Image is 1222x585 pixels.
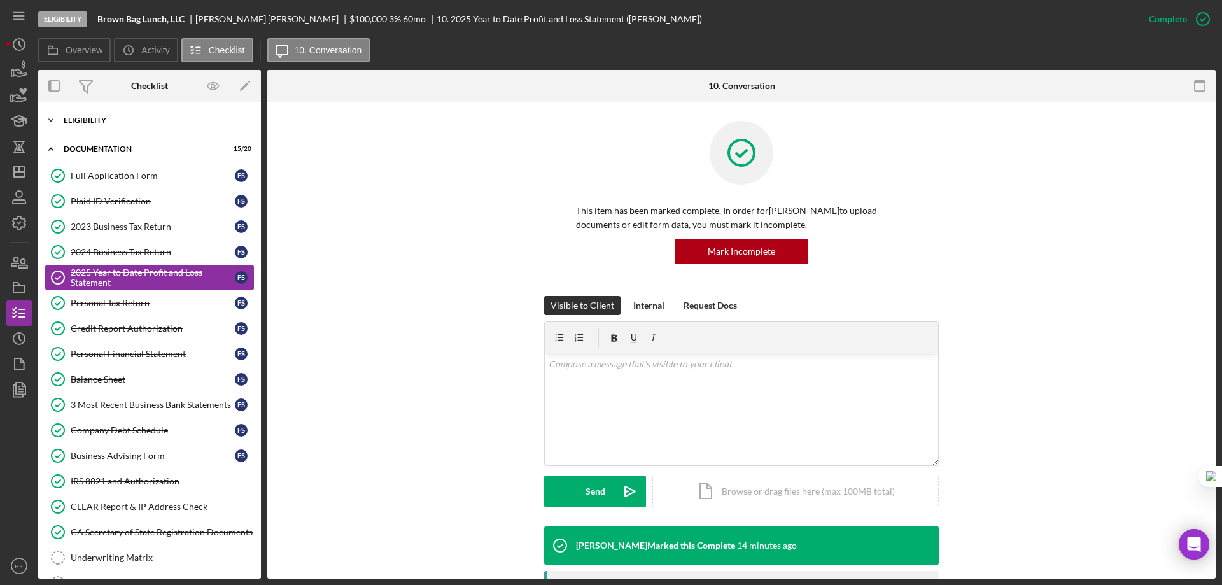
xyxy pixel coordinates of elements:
[181,38,253,62] button: Checklist
[195,14,349,24] div: [PERSON_NAME] [PERSON_NAME]
[45,519,255,545] a: CA Secretary of State Registration Documents
[71,451,235,461] div: Business Advising Form
[15,563,24,570] text: RK
[45,494,255,519] a: CLEAR Report & IP Address Check
[1149,6,1187,32] div: Complete
[64,116,245,124] div: Eligibility
[45,239,255,265] a: 2024 Business Tax ReturnFS
[71,196,235,206] div: Plaid ID Verification
[677,296,743,315] button: Request Docs
[71,298,235,308] div: Personal Tax Return
[209,45,245,55] label: Checklist
[71,476,254,486] div: IRS 8821 and Authorization
[45,545,255,570] a: Underwriting Matrix
[45,392,255,418] a: 3 Most Recent Business Bank StatementsFS
[586,476,605,507] div: Send
[45,418,255,443] a: Company Debt ScheduleFS
[97,14,185,24] b: Brown Bag Lunch, LLC
[45,290,255,316] a: Personal Tax ReturnFS
[295,45,362,55] label: 10. Conversation
[45,214,255,239] a: 2023 Business Tax ReturnFS
[235,449,248,462] div: F S
[675,239,808,264] button: Mark Incomplete
[45,265,255,290] a: 2025 Year to Date Profit and Loss StatementFS
[45,469,255,494] a: IRS 8821 and Authorization
[349,13,387,24] span: $100,000
[1179,529,1209,560] div: Open Intercom Messenger
[1205,470,1218,483] img: one_i.png
[437,14,702,24] div: 10. 2025 Year to Date Profit and Loss Statement ([PERSON_NAME])
[71,374,235,384] div: Balance Sheet
[544,476,646,507] button: Send
[114,38,178,62] button: Activity
[71,527,254,537] div: CA Secretary of State Registration Documents
[6,553,32,579] button: RK
[45,367,255,392] a: Balance SheetFS
[71,247,235,257] div: 2024 Business Tax Return
[71,502,254,512] div: CLEAR Report & IP Address Check
[38,11,87,27] div: Eligibility
[633,296,664,315] div: Internal
[131,81,168,91] div: Checklist
[141,45,169,55] label: Activity
[235,169,248,182] div: F S
[45,443,255,469] a: Business Advising FormFS
[708,81,775,91] div: 10. Conversation
[71,267,235,288] div: 2025 Year to Date Profit and Loss Statement
[71,425,235,435] div: Company Debt Schedule
[45,188,255,214] a: Plaid ID VerificationFS
[235,348,248,360] div: F S
[235,424,248,437] div: F S
[235,246,248,258] div: F S
[71,171,235,181] div: Full Application Form
[71,349,235,359] div: Personal Financial Statement
[267,38,370,62] button: 10. Conversation
[235,322,248,335] div: F S
[66,45,102,55] label: Overview
[551,296,614,315] div: Visible to Client
[45,163,255,188] a: Full Application FormFS
[235,220,248,233] div: F S
[1136,6,1216,32] button: Complete
[71,323,235,334] div: Credit Report Authorization
[71,400,235,410] div: 3 Most Recent Business Bank Statements
[403,14,426,24] div: 60 mo
[235,271,248,284] div: F S
[64,145,220,153] div: Documentation
[576,540,735,551] div: [PERSON_NAME] Marked this Complete
[708,239,775,264] div: Mark Incomplete
[235,297,248,309] div: F S
[228,145,251,153] div: 15 / 20
[576,204,907,232] p: This item has been marked complete. In order for [PERSON_NAME] to upload documents or edit form d...
[737,540,797,551] time: 2025-10-13 19:29
[45,316,255,341] a: Credit Report AuthorizationFS
[45,341,255,367] a: Personal Financial StatementFS
[38,38,111,62] button: Overview
[684,296,737,315] div: Request Docs
[389,14,401,24] div: 3 %
[627,296,671,315] button: Internal
[235,398,248,411] div: F S
[544,296,621,315] button: Visible to Client
[71,553,254,563] div: Underwriting Matrix
[235,373,248,386] div: F S
[71,222,235,232] div: 2023 Business Tax Return
[235,195,248,208] div: F S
